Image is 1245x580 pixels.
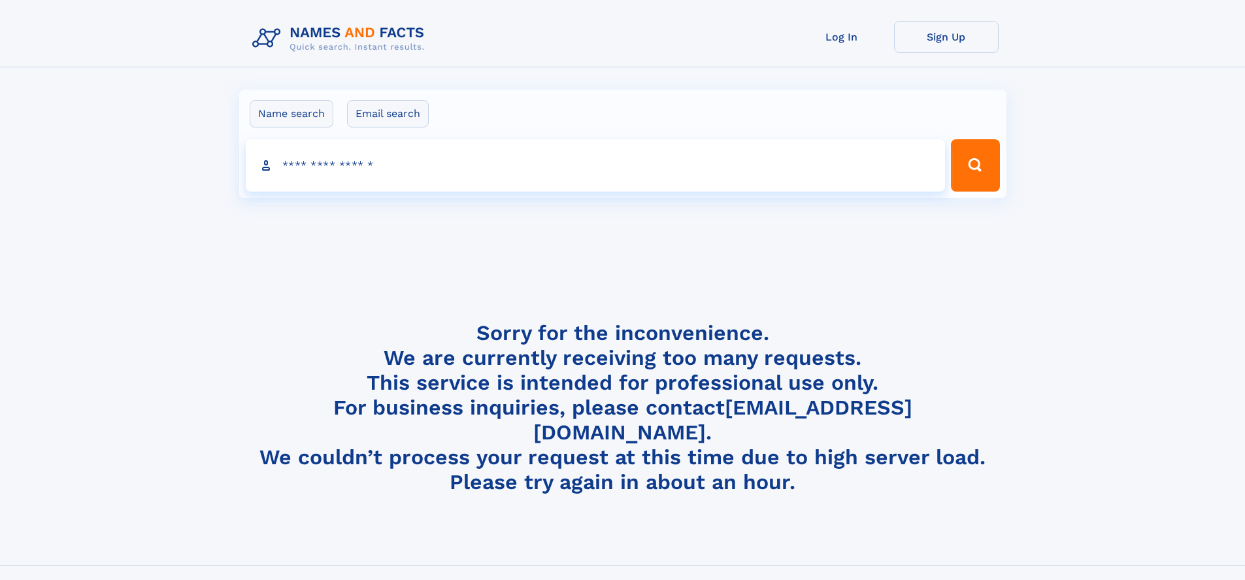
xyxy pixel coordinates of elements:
[347,100,429,128] label: Email search
[789,21,894,53] a: Log In
[533,395,912,445] a: [EMAIL_ADDRESS][DOMAIN_NAME]
[894,21,999,53] a: Sign Up
[247,21,435,56] img: Logo Names and Facts
[246,139,946,192] input: search input
[250,100,333,128] label: Name search
[951,139,999,192] button: Search Button
[247,320,999,495] h4: Sorry for the inconvenience. We are currently receiving too many requests. This service is intend...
